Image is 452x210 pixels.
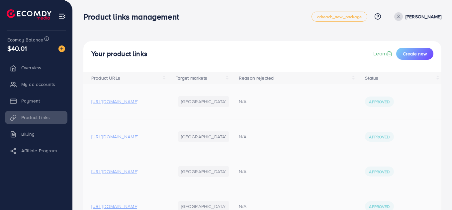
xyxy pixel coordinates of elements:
button: Create new [396,48,433,60]
a: [PERSON_NAME] [392,12,441,21]
img: menu [58,13,66,20]
h3: Product links management [83,12,184,22]
span: $40.01 [7,43,27,53]
a: Learn [373,50,394,57]
img: image [58,45,65,52]
p: [PERSON_NAME] [406,13,441,21]
img: logo [7,9,51,20]
span: Create new [403,50,427,57]
span: adreach_new_package [317,15,362,19]
a: adreach_new_package [312,12,367,22]
span: Ecomdy Balance [7,36,43,43]
h4: Your product links [91,50,147,58]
